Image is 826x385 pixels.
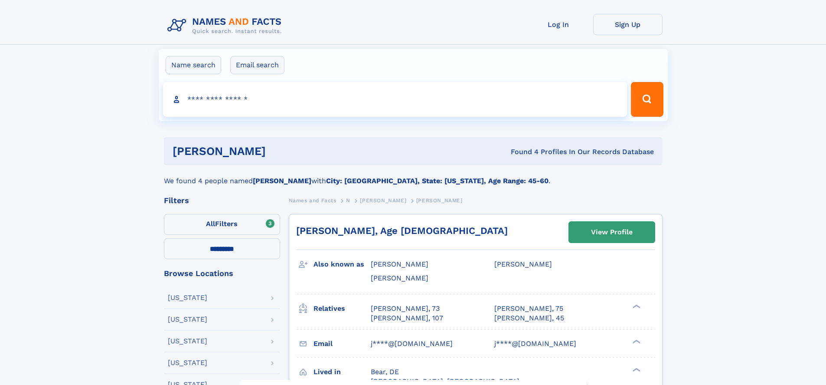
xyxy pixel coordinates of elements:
[296,225,508,236] a: [PERSON_NAME], Age [DEMOGRAPHIC_DATA]
[371,368,399,376] span: Bear, DE
[494,260,552,268] span: [PERSON_NAME]
[166,56,221,74] label: Name search
[371,274,428,282] span: [PERSON_NAME]
[289,195,336,206] a: Names and Facts
[173,146,389,157] h1: [PERSON_NAME]
[593,14,663,35] a: Sign Up
[253,177,311,185] b: [PERSON_NAME]
[630,367,641,372] div: ❯
[326,177,548,185] b: City: [GEOGRAPHIC_DATA], State: [US_STATE], Age Range: 45-60
[360,195,406,206] a: [PERSON_NAME]
[569,222,655,243] a: View Profile
[346,197,350,204] span: N
[371,260,428,268] span: [PERSON_NAME]
[631,82,663,117] button: Search Button
[388,147,654,157] div: Found 4 Profiles In Our Records Database
[524,14,593,35] a: Log In
[164,165,663,186] div: We found 4 people named with .
[494,313,564,323] a: [PERSON_NAME], 45
[371,313,443,323] a: [PERSON_NAME], 107
[206,220,215,228] span: All
[346,195,350,206] a: N
[630,303,641,309] div: ❯
[313,365,371,379] h3: Lived in
[168,294,207,301] div: [US_STATE]
[164,197,280,204] div: Filters
[360,197,406,204] span: [PERSON_NAME]
[168,338,207,345] div: [US_STATE]
[630,339,641,344] div: ❯
[313,257,371,272] h3: Also known as
[313,301,371,316] h3: Relatives
[168,316,207,323] div: [US_STATE]
[164,214,280,235] label: Filters
[591,222,633,242] div: View Profile
[164,14,289,37] img: Logo Names and Facts
[164,270,280,277] div: Browse Locations
[163,82,627,117] input: search input
[313,336,371,351] h3: Email
[416,197,463,204] span: [PERSON_NAME]
[230,56,284,74] label: Email search
[371,304,440,313] a: [PERSON_NAME], 73
[168,359,207,366] div: [US_STATE]
[494,304,563,313] a: [PERSON_NAME], 75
